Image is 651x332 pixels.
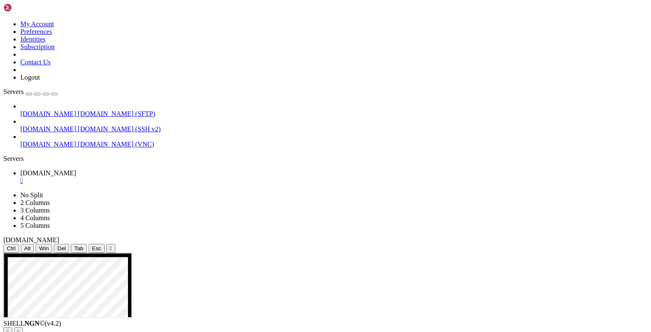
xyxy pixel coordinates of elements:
[20,28,52,35] a: Preferences
[24,245,31,252] span: Alt
[20,133,648,148] li: [DOMAIN_NAME] [DOMAIN_NAME] (VNC)
[89,244,105,253] button: Esc
[92,245,101,252] span: Esc
[20,141,648,148] a: [DOMAIN_NAME] [DOMAIN_NAME] (VNC)
[3,88,24,95] span: Servers
[20,169,648,185] a: h.ycloud.info
[74,245,83,252] span: Tab
[54,244,69,253] button: Del
[20,125,648,133] a: [DOMAIN_NAME] [DOMAIN_NAME] (SSH v2)
[39,245,49,252] span: Win
[36,244,52,253] button: Win
[20,214,50,221] a: 4 Columns
[20,20,54,28] a: My Account
[20,177,648,185] a: 
[3,88,58,95] a: Servers
[20,110,648,118] a: [DOMAIN_NAME] [DOMAIN_NAME] (SFTP)
[20,102,648,118] li: [DOMAIN_NAME] [DOMAIN_NAME] (SFTP)
[20,74,40,81] a: Logout
[3,155,648,163] div: Servers
[57,245,66,252] span: Del
[78,141,154,148] span: [DOMAIN_NAME] (VNC)
[20,125,76,133] span: [DOMAIN_NAME]
[71,244,87,253] button: Tab
[20,110,76,117] span: [DOMAIN_NAME]
[20,43,55,50] a: Subscription
[20,222,50,229] a: 5 Columns
[7,245,16,252] span: Ctrl
[20,169,76,177] span: [DOMAIN_NAME]
[3,244,19,253] button: Ctrl
[21,244,34,253] button: Alt
[25,320,40,327] b: NGN
[3,236,59,243] span: [DOMAIN_NAME]
[20,58,51,66] a: Contact Us
[45,320,61,327] span: 4.2.0
[20,199,50,206] a: 2 Columns
[20,207,50,214] a: 3 Columns
[20,36,46,43] a: Identities
[106,244,115,253] button: 
[20,141,76,148] span: [DOMAIN_NAME]
[20,191,43,199] a: No Split
[110,245,112,252] div: 
[20,118,648,133] li: [DOMAIN_NAME] [DOMAIN_NAME] (SSH v2)
[78,125,161,133] span: [DOMAIN_NAME] (SSH v2)
[78,110,156,117] span: [DOMAIN_NAME] (SFTP)
[3,320,61,327] span: SHELL ©
[3,3,52,12] img: Shellngn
